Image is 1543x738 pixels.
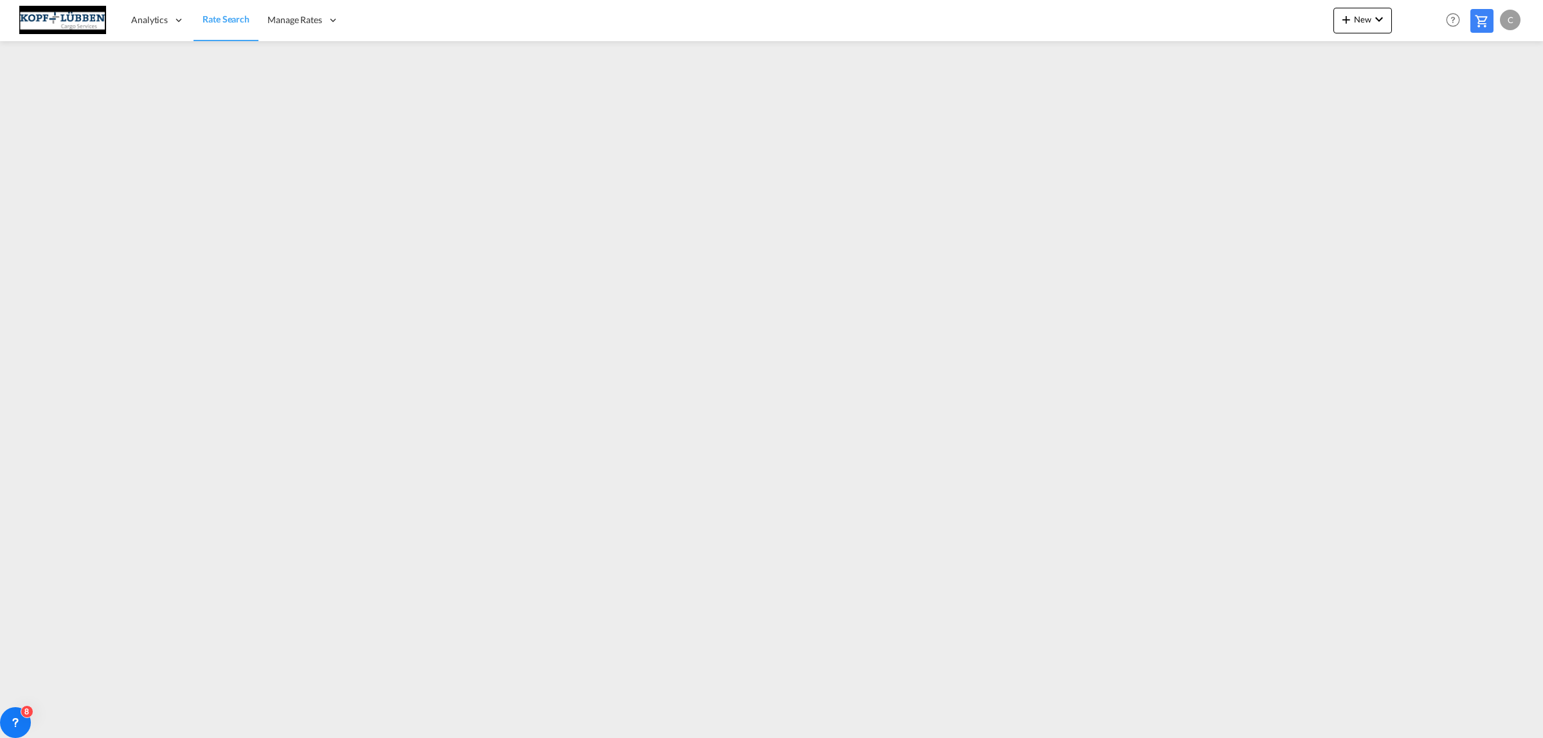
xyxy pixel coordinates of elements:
[203,14,249,24] span: Rate Search
[1339,14,1387,24] span: New
[1442,9,1470,32] div: Help
[267,14,322,26] span: Manage Rates
[1500,10,1520,30] div: C
[1442,9,1464,31] span: Help
[1371,12,1387,27] md-icon: icon-chevron-down
[131,14,168,26] span: Analytics
[1339,12,1354,27] md-icon: icon-plus 400-fg
[19,6,106,35] img: 25cf3bb0aafc11ee9c4fdbd399af7748.JPG
[1333,8,1392,33] button: icon-plus 400-fgNewicon-chevron-down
